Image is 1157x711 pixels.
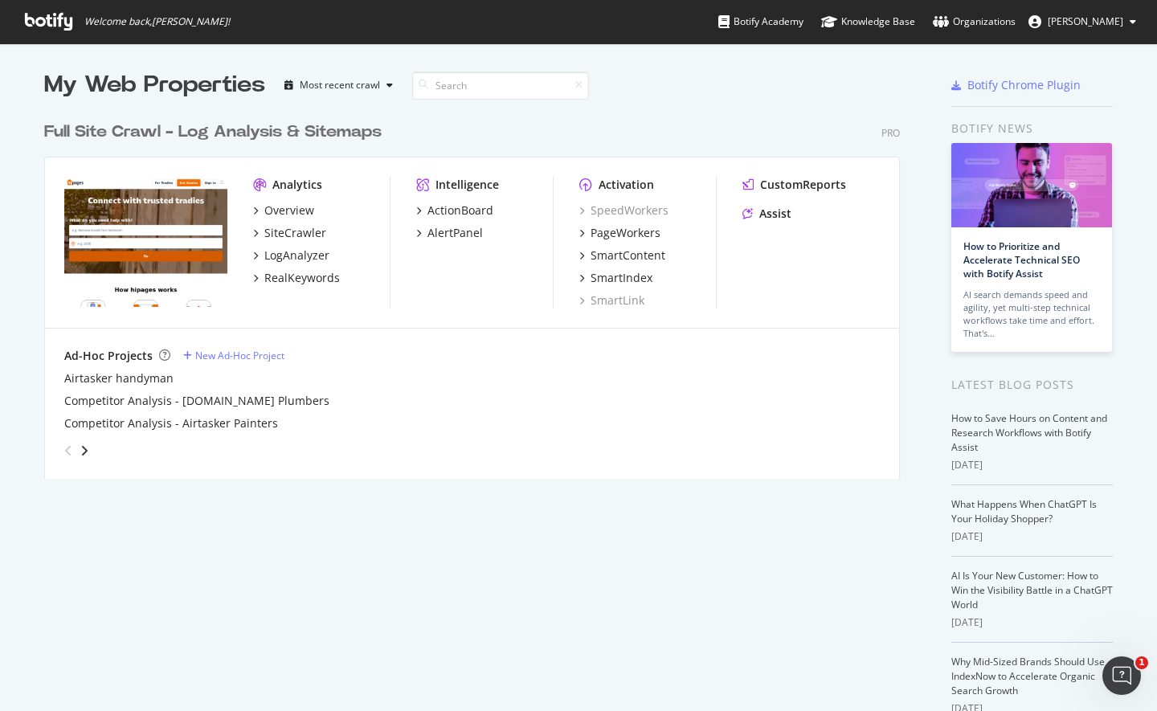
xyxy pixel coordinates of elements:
a: How to Save Hours on Content and Research Workflows with Botify Assist [951,411,1107,454]
a: LogAnalyzer [253,247,329,264]
a: RealKeywords [253,270,340,286]
a: Competitor Analysis - [DOMAIN_NAME] Plumbers [64,393,329,409]
div: Latest Blog Posts [951,376,1113,394]
a: AlertPanel [416,225,483,241]
a: Assist [742,206,791,222]
img: How to Prioritize and Accelerate Technical SEO with Botify Assist [951,143,1112,227]
button: [PERSON_NAME] [1016,9,1149,35]
div: RealKeywords [264,270,340,286]
div: SmartIndex [591,270,652,286]
a: Full Site Crawl - Log Analysis & Sitemaps [44,121,388,144]
div: My Web Properties [44,69,265,101]
div: ActionBoard [427,202,493,219]
input: Search [412,72,589,100]
div: [DATE] [951,615,1113,630]
div: [DATE] [951,458,1113,472]
a: New Ad-Hoc Project [183,349,284,362]
div: Intelligence [435,177,499,193]
div: Botify Academy [718,14,803,30]
div: Organizations [933,14,1016,30]
div: New Ad-Hoc Project [195,349,284,362]
a: CustomReports [742,177,846,193]
div: Analytics [272,177,322,193]
div: Full Site Crawl - Log Analysis & Sitemaps [44,121,382,144]
div: Botify news [951,120,1113,137]
div: AlertPanel [427,225,483,241]
a: AI Is Your New Customer: How to Win the Visibility Battle in a ChatGPT World [951,569,1113,611]
a: SiteCrawler [253,225,326,241]
div: grid [44,101,913,479]
div: Ad-Hoc Projects [64,348,153,364]
div: SmartContent [591,247,665,264]
div: Knowledge Base [821,14,915,30]
div: Pro [881,126,900,140]
div: [DATE] [951,529,1113,544]
a: PageWorkers [579,225,660,241]
a: Overview [253,202,314,219]
div: angle-left [58,438,79,464]
div: Most recent crawl [300,80,380,90]
a: What Happens When ChatGPT Is Your Holiday Shopper? [951,497,1097,525]
a: SmartIndex [579,270,652,286]
a: ActionBoard [416,202,493,219]
div: Overview [264,202,314,219]
span: Winnie Ye [1048,14,1123,28]
a: Why Mid-Sized Brands Should Use IndexNow to Accelerate Organic Search Growth [951,655,1105,697]
a: How to Prioritize and Accelerate Technical SEO with Botify Assist [963,239,1080,280]
div: Activation [599,177,654,193]
div: Assist [759,206,791,222]
div: AI search demands speed and agility, yet multi-step technical workflows take time and effort. Tha... [963,288,1100,340]
iframe: Intercom live chat [1102,656,1141,695]
a: Airtasker handyman [64,370,174,386]
a: SmartContent [579,247,665,264]
div: LogAnalyzer [264,247,329,264]
a: Competitor Analysis - Airtasker Painters [64,415,278,431]
a: Botify Chrome Plugin [951,77,1081,93]
span: Welcome back, [PERSON_NAME] ! [84,15,230,28]
div: angle-right [79,443,90,459]
div: SiteCrawler [264,225,326,241]
img: hipages.com.au [64,177,227,307]
button: Most recent crawl [278,72,399,98]
div: Botify Chrome Plugin [967,77,1081,93]
a: SmartLink [579,292,644,309]
div: CustomReports [760,177,846,193]
a: SpeedWorkers [579,202,668,219]
div: PageWorkers [591,225,660,241]
span: 1 [1135,656,1148,669]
